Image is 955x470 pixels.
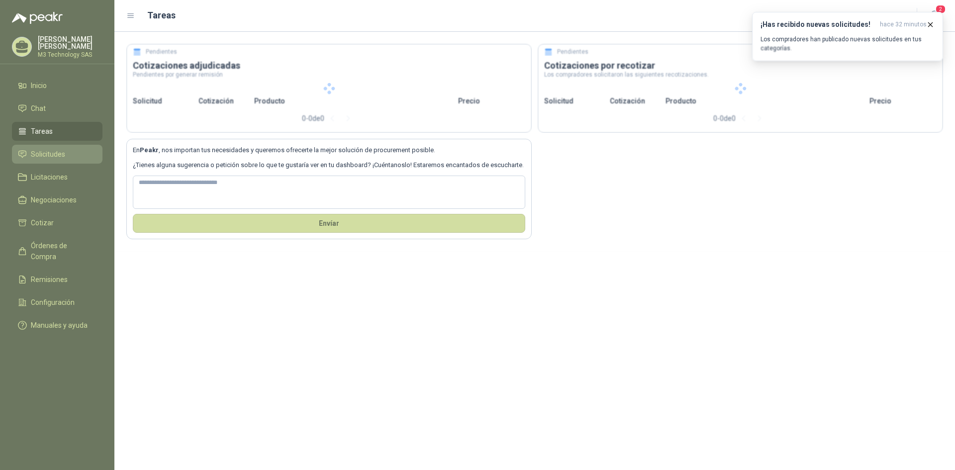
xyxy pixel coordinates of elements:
span: Licitaciones [31,172,68,183]
img: Logo peakr [12,12,63,24]
a: Tareas [12,122,102,141]
a: Solicitudes [12,145,102,164]
h3: ¡Has recibido nuevas solicitudes! [761,20,876,29]
span: Solicitudes [31,149,65,160]
a: Configuración [12,293,102,312]
span: Manuales y ayuda [31,320,88,331]
p: M3 Technology SAS [38,52,102,58]
p: Los compradores han publicado nuevas solicitudes en tus categorías. [761,35,935,53]
span: Inicio [31,80,47,91]
span: Remisiones [31,274,68,285]
span: Configuración [31,297,75,308]
p: [PERSON_NAME] [PERSON_NAME] [38,36,102,50]
a: Negociaciones [12,190,102,209]
a: Órdenes de Compra [12,236,102,266]
a: Inicio [12,76,102,95]
span: Cotizar [31,217,54,228]
a: Licitaciones [12,168,102,187]
span: Tareas [31,126,53,137]
a: Chat [12,99,102,118]
p: ¿Tienes alguna sugerencia o petición sobre lo que te gustaría ver en tu dashboard? ¡Cuéntanoslo! ... [133,160,525,170]
span: Órdenes de Compra [31,240,93,262]
a: Remisiones [12,270,102,289]
a: Cotizar [12,213,102,232]
button: 2 [925,7,943,25]
span: Negociaciones [31,194,77,205]
button: Envíar [133,214,525,233]
span: Chat [31,103,46,114]
a: Manuales y ayuda [12,316,102,335]
span: 2 [935,4,946,14]
span: hace 32 minutos [880,20,927,29]
p: En , nos importan tus necesidades y queremos ofrecerte la mejor solución de procurement posible. [133,145,525,155]
button: ¡Has recibido nuevas solicitudes!hace 32 minutos Los compradores han publicado nuevas solicitudes... [752,12,943,61]
h1: Tareas [147,8,176,22]
b: Peakr [140,146,159,154]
